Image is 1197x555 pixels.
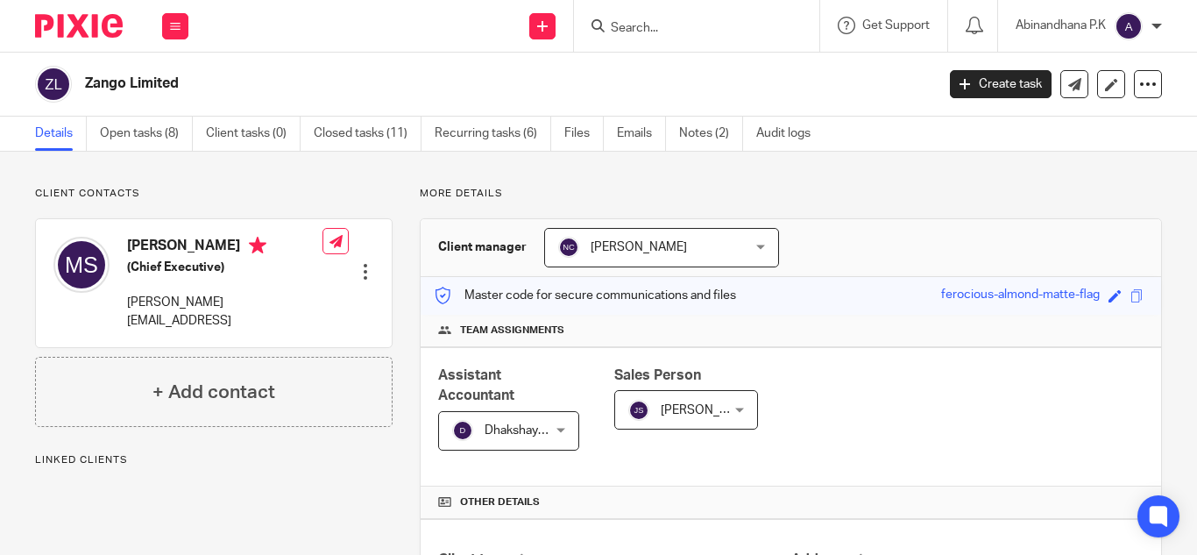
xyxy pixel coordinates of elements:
[35,187,393,201] p: Client contacts
[152,379,275,406] h4: + Add contact
[452,420,473,441] img: svg%3E
[35,117,87,151] a: Details
[438,368,514,402] span: Assistant Accountant
[460,495,540,509] span: Other details
[435,117,551,151] a: Recurring tasks (6)
[35,453,393,467] p: Linked clients
[558,237,579,258] img: svg%3E
[85,75,756,93] h2: Zango Limited
[941,286,1100,306] div: ferocious-almond-matte-flag
[35,14,123,38] img: Pixie
[420,187,1162,201] p: More details
[564,117,604,151] a: Files
[249,237,266,254] i: Primary
[1115,12,1143,40] img: svg%3E
[591,241,687,253] span: [PERSON_NAME]
[661,404,757,416] span: [PERSON_NAME]
[609,21,767,37] input: Search
[53,237,110,293] img: svg%3E
[438,238,527,256] h3: Client manager
[35,66,72,103] img: svg%3E
[460,324,564,338] span: Team assignments
[628,400,649,421] img: svg%3E
[614,368,701,382] span: Sales Person
[1016,17,1106,34] p: Abinandhana P.K
[756,117,824,151] a: Audit logs
[206,117,301,151] a: Client tasks (0)
[434,287,736,304] p: Master code for secure communications and files
[314,117,421,151] a: Closed tasks (11)
[862,19,930,32] span: Get Support
[100,117,193,151] a: Open tasks (8)
[127,294,322,330] p: [PERSON_NAME][EMAIL_ADDRESS]
[950,70,1052,98] a: Create task
[127,259,322,276] h5: (Chief Executive)
[679,117,743,151] a: Notes (2)
[127,237,322,259] h4: [PERSON_NAME]
[485,424,557,437] span: Dhakshaya M
[617,117,666,151] a: Emails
